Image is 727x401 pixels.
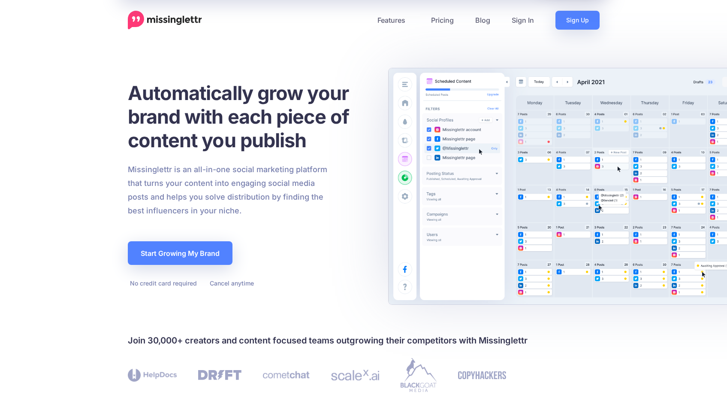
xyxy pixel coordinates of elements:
[555,11,600,30] a: Sign Up
[420,11,465,30] a: Pricing
[128,334,600,347] h4: Join 30,000+ creators and content focused teams outgrowing their competitors with Missinglettr
[128,241,232,265] a: Start Growing My Brand
[128,163,328,218] p: Missinglettr is an all-in-one social marketing platform that turns your content into engaging soc...
[465,11,501,30] a: Blog
[128,11,202,30] a: Home
[128,278,197,289] li: No credit card required
[367,11,420,30] a: Features
[208,278,254,289] li: Cancel anytime
[501,11,545,30] a: Sign In
[128,81,370,152] h1: Automatically grow your brand with each piece of content you publish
